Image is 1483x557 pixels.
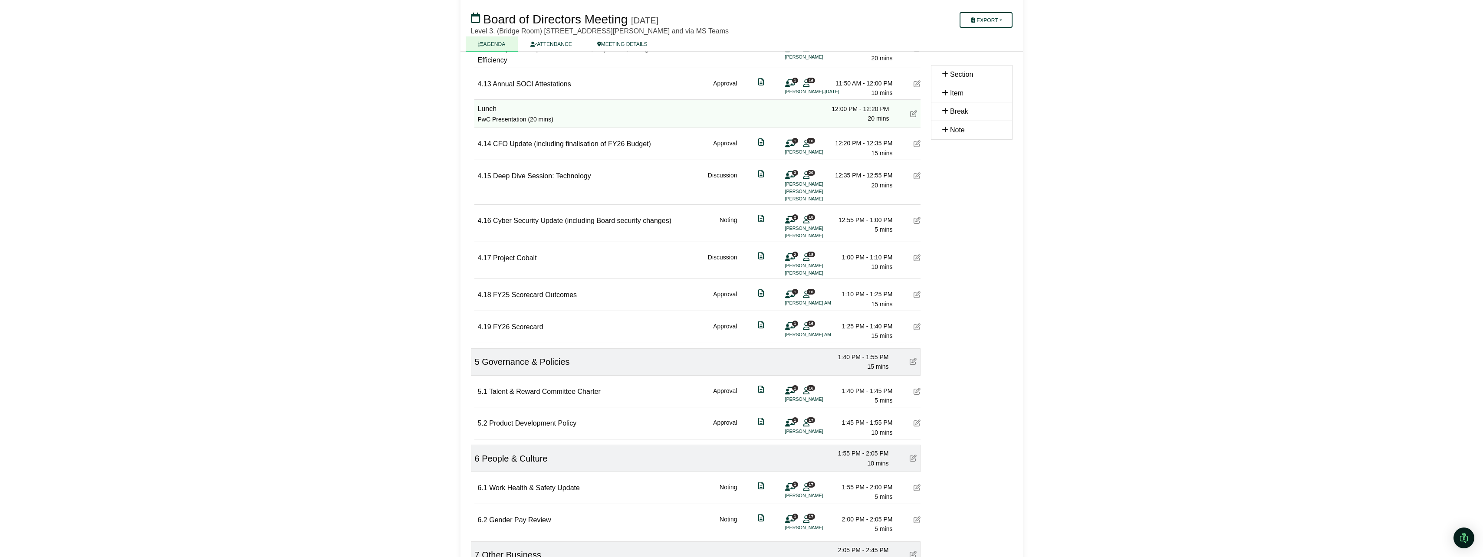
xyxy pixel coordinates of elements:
[792,170,798,176] span: 3
[871,301,892,308] span: 15 mins
[875,493,892,500] span: 5 mins
[785,225,850,232] li: [PERSON_NAME]
[871,55,892,62] span: 20 mins
[792,214,798,220] span: 2
[493,217,671,224] span: Cyber Security Update (including Board security changes)
[807,214,815,220] span: 18
[832,170,893,180] div: 12:35 PM - 12:55 PM
[708,43,737,66] div: Discussion
[832,418,893,427] div: 1:45 PM - 1:55 PM
[807,78,815,83] span: 16
[585,36,660,52] a: MEETING DETAILS
[832,482,893,492] div: 1:55 PM - 2:00 PM
[832,215,893,225] div: 12:55 PM - 1:00 PM
[713,418,737,437] div: Approval
[489,388,601,395] span: Talent & Reward Committee Charter
[478,105,497,112] span: Lunch
[867,363,888,370] span: 15 mins
[807,170,815,176] span: 20
[713,289,737,309] div: Approval
[478,388,487,395] span: 5.1
[792,289,798,295] span: 1
[518,36,584,52] a: ATTENDANCE
[828,545,889,555] div: 2:05 PM - 2:45 PM
[493,80,571,88] span: Annual SOCI Attestations
[828,449,889,458] div: 1:55 PM - 2:05 PM
[792,321,798,326] span: 1
[832,138,893,148] div: 12:20 PM - 12:35 PM
[950,126,965,134] span: Note
[475,454,480,463] span: 6
[785,262,850,269] li: [PERSON_NAME]
[871,150,892,157] span: 15 mins
[807,321,815,326] span: 16
[950,71,973,78] span: Section
[871,89,892,96] span: 10 mins
[807,138,815,144] span: 16
[871,182,892,189] span: 20 mins
[493,323,543,331] span: FY26 Scorecard
[713,386,737,406] div: Approval
[807,514,815,519] span: 17
[713,138,737,158] div: Approval
[875,226,892,233] span: 5 mins
[785,299,850,307] li: [PERSON_NAME] AM
[792,514,798,519] span: 1
[478,172,491,180] span: 4.15
[478,484,487,491] span: 6.1
[785,331,850,338] li: [PERSON_NAME] AM
[792,138,798,144] span: 1
[785,53,850,61] li: [PERSON_NAME]
[785,88,850,95] li: [PERSON_NAME]-[DATE]
[785,180,850,188] li: [PERSON_NAME]
[478,140,491,147] span: 4.14
[785,428,850,435] li: [PERSON_NAME]
[713,79,737,98] div: Approval
[867,460,888,467] span: 10 mins
[875,397,892,404] span: 5 mins
[493,291,577,298] span: FY25 Scorecard Outcomes
[708,170,737,203] div: Discussion
[482,454,547,463] span: People & Culture
[832,321,893,331] div: 1:25 PM - 1:40 PM
[832,514,893,524] div: 2:00 PM - 2:05 PM
[478,323,491,331] span: 4.19
[832,79,893,88] div: 11:50 AM - 12:00 PM
[489,516,551,524] span: Gender Pay Review
[785,524,850,531] li: [PERSON_NAME]
[828,352,889,362] div: 1:40 PM - 1:55 PM
[785,269,850,277] li: [PERSON_NAME]
[785,195,850,203] li: [PERSON_NAME]
[478,80,491,88] span: 4.13
[478,115,553,124] div: PwC Presentation (20 mins)
[785,492,850,499] li: [PERSON_NAME]
[493,172,591,180] span: Deep Dive Session: Technology
[720,514,737,534] div: Noting
[482,357,569,367] span: Governance & Policies
[489,419,576,427] span: Product Development Policy
[493,254,537,262] span: Project Cobalt
[478,291,491,298] span: 4.18
[871,263,892,270] span: 10 mins
[785,148,850,156] li: [PERSON_NAME]
[471,27,729,35] span: Level 3, (Bridge Room) [STREET_ADDRESS][PERSON_NAME] and via MS Teams
[478,516,487,524] span: 6.2
[832,289,893,299] div: 1:10 PM - 1:25 PM
[1453,528,1474,548] div: Open Intercom Messenger
[871,332,892,339] span: 15 mins
[950,89,963,97] span: Item
[493,140,651,147] span: CFO Update (including finalisation of FY26 Budget)
[792,385,798,391] span: 1
[478,217,491,224] span: 4.16
[478,254,491,262] span: 4.17
[785,396,850,403] li: [PERSON_NAME]
[483,13,628,26] span: Board of Directors Meeting
[807,417,815,423] span: 17
[792,482,798,487] span: 1
[720,482,737,502] div: Noting
[708,252,737,277] div: Discussion
[792,417,798,423] span: 1
[950,108,968,115] span: Break
[807,289,815,295] span: 16
[631,15,658,26] div: [DATE]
